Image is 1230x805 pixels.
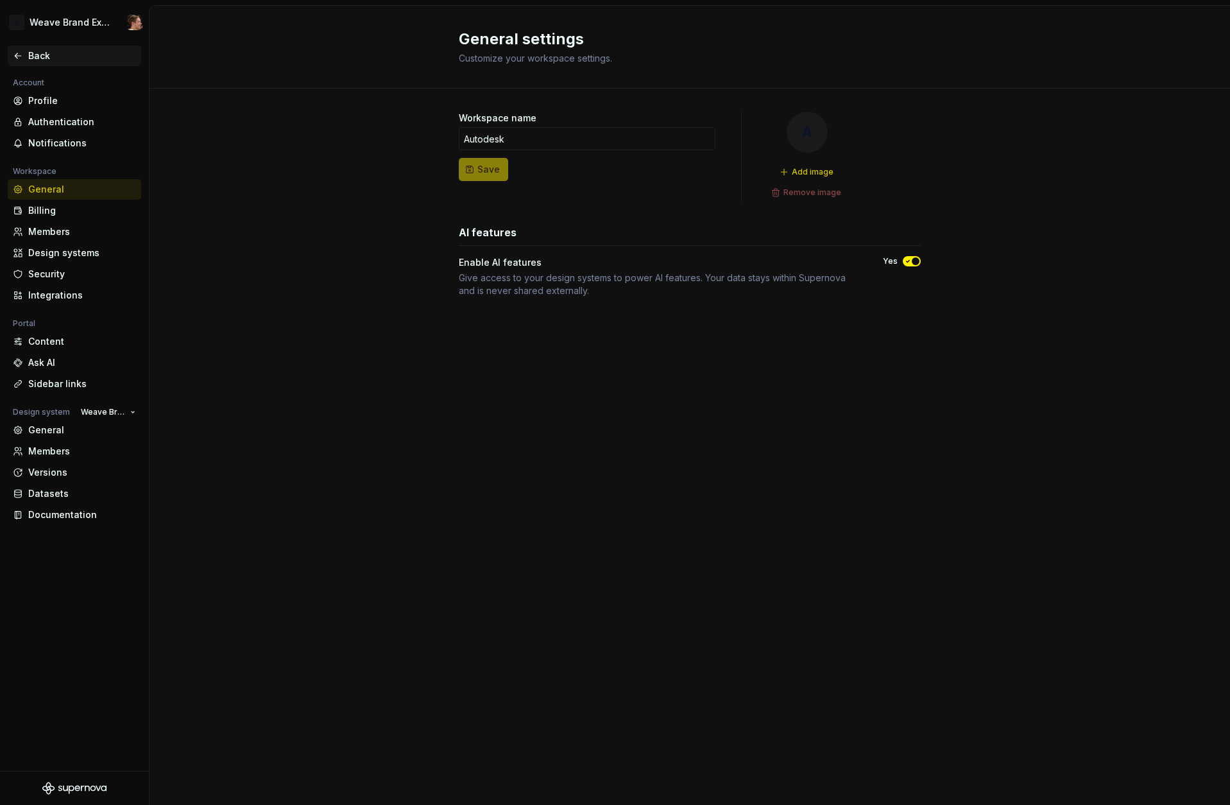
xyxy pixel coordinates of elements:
[28,94,136,107] div: Profile
[28,204,136,217] div: Billing
[9,15,24,30] div: A
[883,256,898,266] label: Yes
[28,289,136,302] div: Integrations
[28,225,136,238] div: Members
[459,256,542,269] div: Enable AI features
[8,200,141,221] a: Billing
[28,445,136,458] div: Members
[8,91,141,111] a: Profile
[776,163,839,181] button: Add image
[8,243,141,263] a: Design systems
[3,8,146,37] button: AWeave Brand ExtendedAlexis Morin
[8,462,141,483] a: Versions
[8,505,141,525] a: Documentation
[28,377,136,390] div: Sidebar links
[42,782,107,795] svg: Supernova Logo
[8,179,141,200] a: General
[28,356,136,369] div: Ask AI
[28,183,136,196] div: General
[28,466,136,479] div: Versions
[459,112,536,125] label: Workspace name
[8,133,141,153] a: Notifications
[8,164,62,179] div: Workspace
[459,53,612,64] span: Customize your workspace settings.
[8,483,141,504] a: Datasets
[787,112,828,153] div: A
[28,49,136,62] div: Back
[8,285,141,306] a: Integrations
[28,247,136,259] div: Design systems
[28,116,136,128] div: Authentication
[28,424,136,437] div: General
[81,407,125,417] span: Weave Brand Extended
[8,352,141,373] a: Ask AI
[459,29,905,49] h2: General settings
[127,15,142,30] img: Alexis Morin
[459,272,860,297] div: Give access to your design systems to power AI features. Your data stays within Supernova and is ...
[8,331,141,352] a: Content
[28,137,136,150] div: Notifications
[8,46,141,66] a: Back
[8,420,141,440] a: General
[30,16,112,29] div: Weave Brand Extended
[8,221,141,242] a: Members
[459,225,517,240] h3: AI features
[28,508,136,521] div: Documentation
[8,374,141,394] a: Sidebar links
[28,487,136,500] div: Datasets
[28,268,136,281] div: Security
[28,335,136,348] div: Content
[8,316,40,331] div: Portal
[8,112,141,132] a: Authentication
[8,75,49,91] div: Account
[792,167,833,177] span: Add image
[8,264,141,284] a: Security
[8,441,141,462] a: Members
[8,404,75,420] div: Design system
